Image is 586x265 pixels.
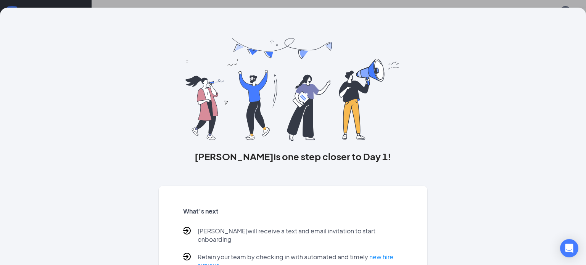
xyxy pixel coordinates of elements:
[183,207,403,215] h5: What’s next
[185,38,400,141] img: you are all set
[560,239,578,257] div: Open Intercom Messenger
[159,150,427,163] h3: [PERSON_NAME] is one step closer to Day 1!
[198,227,403,244] p: [PERSON_NAME] will receive a text and email invitation to start onboarding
